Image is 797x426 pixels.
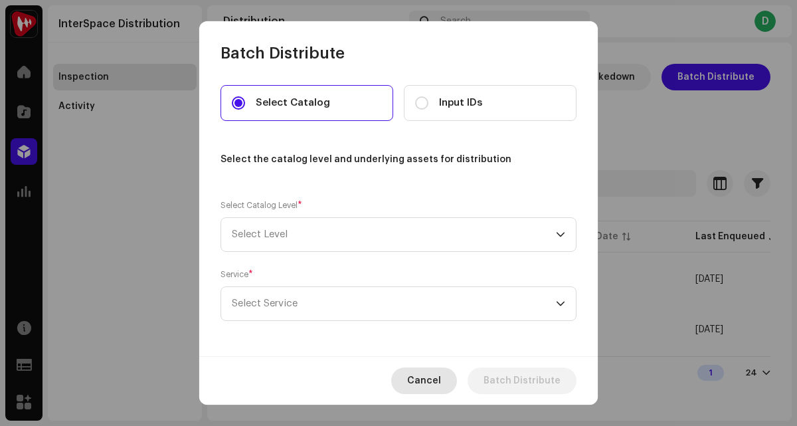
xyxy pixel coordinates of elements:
[391,368,457,394] button: Cancel
[232,287,556,320] span: Select Service
[556,287,565,320] div: dropdown trigger
[232,218,556,251] span: Select Level
[232,298,298,308] span: Select Service
[556,218,565,251] div: dropdown trigger
[439,96,482,110] span: Input IDs
[468,368,576,394] button: Batch Distribute
[256,96,330,110] span: Select Catalog
[221,43,345,64] span: Batch Distribute
[221,153,576,167] div: Select the catalog level and underlying assets for distribution
[221,199,298,212] small: Select Catalog Level
[484,368,561,394] span: Batch Distribute
[407,368,441,394] span: Cancel
[221,268,248,281] small: Service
